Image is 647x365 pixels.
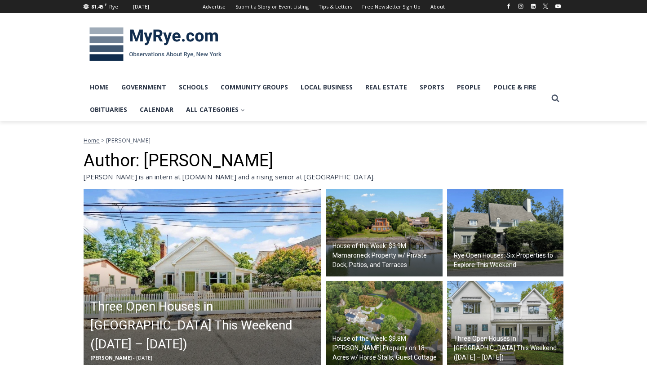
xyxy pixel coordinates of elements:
span: > [101,136,105,144]
span: [PERSON_NAME] [106,136,151,144]
div: [DATE] [133,3,149,11]
span: - [133,354,135,361]
a: X [540,1,551,12]
a: Rye Open Houses: Six Properties to Explore This Weekend [447,189,564,277]
span: F [105,2,107,7]
h1: Author: [PERSON_NAME] [84,151,563,171]
img: 96 Mendota Avenue, Rye [447,189,564,277]
span: All Categories [186,105,245,115]
a: House of the Week: $3.9M Mamaroneck Property w/ Private Dock, Patios, and Terraces [326,189,443,277]
h2: House of the Week: $9.8M [PERSON_NAME] Property on 18 Acres w/ Horse Stalls, Guest Cottage [332,334,440,362]
a: Sports [413,76,451,98]
a: Facebook [503,1,514,12]
a: YouTube [553,1,563,12]
a: Instagram [515,1,526,12]
button: View Search Form [547,90,563,107]
h2: Rye Open Houses: Six Properties to Explore This Weekend [454,251,562,270]
span: [PERSON_NAME] [90,354,132,361]
img: MyRye.com [84,21,227,68]
h2: Three Open Houses in [GEOGRAPHIC_DATA] This Weekend ([DATE] – [DATE]) [454,334,562,362]
a: Real Estate [359,76,413,98]
a: Home [84,76,115,98]
span: [DATE] [136,354,152,361]
a: Home [84,136,100,144]
a: Local Business [294,76,359,98]
a: Police & Fire [487,76,543,98]
nav: Breadcrumbs [84,136,563,145]
a: Community Groups [214,76,294,98]
a: Obituaries [84,98,133,121]
a: Calendar [133,98,180,121]
div: Rye [109,3,118,11]
a: Linkedin [528,1,539,12]
a: Schools [173,76,214,98]
a: All Categories [180,98,251,121]
a: Government [115,76,173,98]
h2: Three Open Houses in [GEOGRAPHIC_DATA] This Weekend ([DATE] – [DATE]) [90,297,319,354]
span: 81.45 [91,3,103,10]
h2: House of the Week: $3.9M Mamaroneck Property w/ Private Dock, Patios, and Terraces [332,241,440,270]
div: [PERSON_NAME] is an intern at [DOMAIN_NAME] and a rising senior at [GEOGRAPHIC_DATA]. [84,171,563,182]
img: 1160 Greacen Point Road, Mamaroneck [326,189,443,277]
a: People [451,76,487,98]
nav: Primary Navigation [84,76,547,121]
